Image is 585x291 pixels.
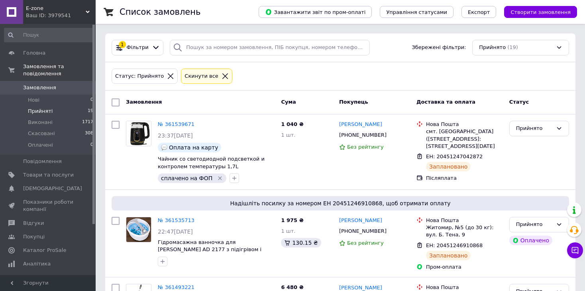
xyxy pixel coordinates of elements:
span: Покупці [23,233,45,240]
span: Аналітика [23,260,51,267]
span: Замовлення [23,84,56,91]
div: Cкинути все [183,72,220,81]
span: Скасовані [28,130,55,137]
span: (19) [507,44,518,50]
span: Товари та послуги [23,171,74,179]
div: Пром-оплата [426,263,503,271]
span: 1 шт. [281,132,295,138]
span: Статус [509,99,529,105]
button: Управління статусами [380,6,453,18]
span: Повідомлення [23,158,62,165]
div: 1 [119,41,126,48]
a: № 361535713 [158,217,194,223]
div: Прийнято [516,220,553,229]
img: Фото товару [126,217,151,242]
span: Створити замовлення [510,9,571,15]
span: Управління статусами [386,9,447,15]
span: Управління сайтом [23,274,74,288]
span: 1 975 ₴ [281,217,303,223]
span: 19 [88,108,93,115]
div: Ваш ID: 3979541 [26,12,96,19]
span: Покупець [339,99,368,105]
div: Оплачено [509,236,552,245]
a: Чайник со светодиодной подсветкой и контролем температуры 1,7L [PERSON_NAME] [DATE] black gold [158,156,265,177]
span: Експорт [468,9,490,15]
span: Прийняті [28,108,53,115]
span: 23:37[DATE] [158,132,193,139]
span: Замовлення [126,99,162,105]
span: Каталог ProSale [23,247,66,254]
span: Головна [23,49,45,57]
div: Нова Пошта [426,217,503,224]
span: 0 [90,96,93,104]
span: 1 040 ₴ [281,121,303,127]
button: Створити замовлення [504,6,577,18]
span: 1717 [82,119,93,126]
button: Експорт [461,6,497,18]
div: [PHONE_NUMBER] [338,226,388,236]
div: [PHONE_NUMBER] [338,130,388,140]
div: Заплановано [426,162,471,171]
span: Фільтри [127,44,149,51]
span: Без рейтингу [347,240,384,246]
div: Статус: Прийнято [114,72,165,81]
a: Фото товару [126,217,151,242]
div: Прийнято [516,124,553,133]
span: Cума [281,99,296,105]
a: Гідромасажна ванночка для [PERSON_NAME] AD 2177 з підігрівом і бульбашковим масажем [158,239,261,260]
div: смт. [GEOGRAPHIC_DATA] ([STREET_ADDRESS]: [STREET_ADDRESS][DATE] [426,128,503,150]
span: 22:47[DATE] [158,228,193,235]
span: Завантажити звіт по пром-оплаті [265,8,365,16]
a: [PERSON_NAME] [339,121,382,128]
h1: Список замовлень [120,7,200,17]
button: Чат з покупцем [567,242,583,258]
input: Пошук за номером замовлення, ПІБ покупця, номером телефону, Email, номером накладної [170,40,369,55]
span: Прийнято [479,44,506,51]
span: Нові [28,96,39,104]
span: Замовлення та повідомлення [23,63,96,77]
span: Без рейтингу [347,144,384,150]
span: Виконані [28,119,53,126]
span: Надішліть посилку за номером ЕН 20451246910868, щоб отримати оплату [115,199,566,207]
img: Фото товару [126,121,151,146]
span: Оплачені [28,142,53,149]
a: Фото товару [126,121,151,146]
div: Житомир, №5 (до 30 кг): вул. Б. Тена, 9 [426,224,503,238]
span: Оплата на карту [169,144,218,151]
a: № 361539671 [158,121,194,127]
input: Пошук [4,28,94,42]
button: Завантажити звіт по пром-оплаті [259,6,372,18]
span: Відгуки [23,220,44,227]
span: Показники роботи компанії [23,199,74,213]
div: 130.15 ₴ [281,238,321,248]
span: ЕН: 20451247042872 [426,153,483,159]
a: [PERSON_NAME] [339,217,382,224]
a: Створити замовлення [496,9,577,15]
div: Нова Пошта [426,121,503,128]
div: Післяплата [426,175,503,182]
div: Нова Пошта [426,284,503,291]
span: Доставка та оплата [416,99,475,105]
span: сплачено на ФОП [161,175,212,181]
span: 308 [85,130,93,137]
span: 6 480 ₴ [281,284,303,290]
span: 1 шт. [281,228,295,234]
div: Заплановано [426,251,471,260]
span: [DEMOGRAPHIC_DATA] [23,185,82,192]
img: :speech_balloon: [161,144,167,151]
span: E-zone [26,5,86,12]
span: ЕН: 20451246910868 [426,242,483,248]
span: 0 [90,142,93,149]
span: Збережені фільтри: [412,44,466,51]
svg: Видалити мітку [217,175,223,181]
a: № 361493221 [158,284,194,290]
